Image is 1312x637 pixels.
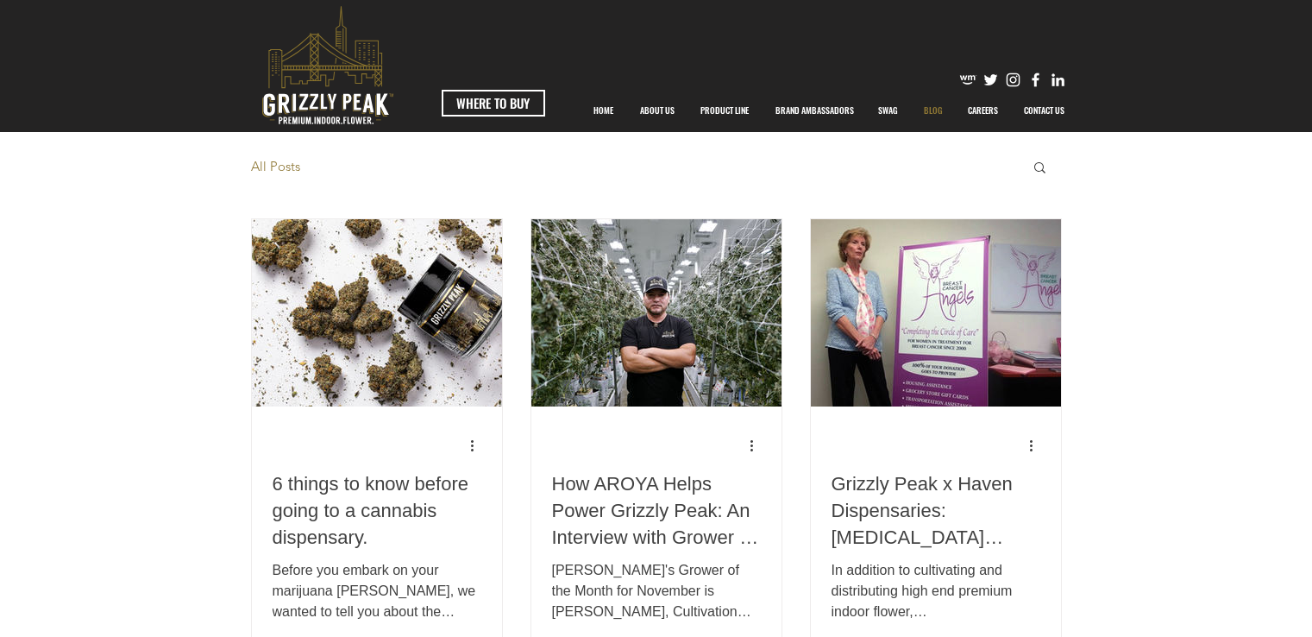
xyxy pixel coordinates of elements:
div: [PERSON_NAME]'s Grower of the Month for November is [PERSON_NAME], Cultivation Manager for Grizzl... [552,560,761,622]
button: More actions [1027,435,1048,456]
p: BRAND AMBASSADORS [767,89,863,132]
p: CONTACT US [1015,89,1073,132]
img: Likedin [1049,71,1067,89]
div: Before you embark on your marijuana [PERSON_NAME], we wanted to tell you about the things you nee... [273,560,481,622]
img: Grizzly Peak x Haven Dispensaries: Breast Cancer Angels fundraiser [810,218,1062,407]
div: BRAND AMBASSADORS [763,89,865,132]
a: HOME [581,89,627,132]
a: WHERE TO BUY [442,90,545,117]
button: More actions [748,435,769,456]
p: ABOUT US [631,89,683,132]
div: In addition to cultivating and distributing high end premium indoor flower, [GEOGRAPHIC_DATA]-bas... [832,560,1040,622]
p: PRODUCT LINE [692,89,757,132]
a: Grizzly Peak x Haven Dispensaries: [MEDICAL_DATA] Angels fundraiser [832,471,1040,551]
img: weedmaps [959,71,977,89]
p: SWAG [869,89,907,132]
svg: premium-indoor-flower [262,6,393,124]
p: BLOG [915,89,951,132]
div: Search [1032,160,1048,178]
nav: Site [581,89,1078,132]
a: All Posts [251,159,300,174]
a: CAREERS [955,89,1011,132]
img: Instagram [1004,71,1022,89]
a: ABOUT US [627,89,687,132]
button: More actions [468,435,489,456]
a: PRODUCT LINE [687,89,763,132]
a: 6 things to know before going to a cannabis dispensary. [273,471,481,551]
img: How AROYA Helps Power Grizzly Peak: An Interview with Grower of the Month, Gonzalo Soto [530,218,782,407]
ul: Social Bar [959,71,1067,89]
span: WHERE TO BUY [456,94,530,112]
a: BLOG [911,89,955,132]
img: Twitter [982,71,1000,89]
nav: Blog [248,132,1014,201]
a: CONTACT US [1011,89,1078,132]
img: Facebook [1026,71,1045,89]
a: How AROYA Helps Power Grizzly Peak: An Interview with Grower of the Month, [PERSON_NAME] [552,471,761,551]
p: CAREERS [959,89,1007,132]
img: 6 things to know before going to a cannabis dispensary. [251,218,503,407]
a: SWAG [865,89,911,132]
p: HOME [585,89,622,132]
